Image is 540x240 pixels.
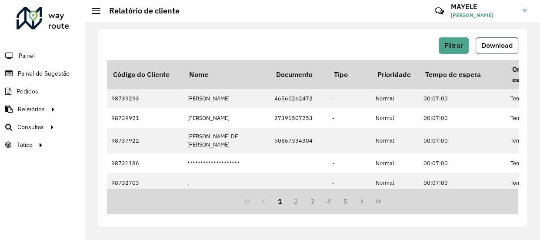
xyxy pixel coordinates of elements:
td: Normal [371,89,419,108]
th: Tempo de espera [419,60,506,89]
a: Contato Rápido [430,2,449,20]
button: 1 [272,193,288,210]
h3: MAYELE [451,3,516,11]
span: Consultas [17,123,44,132]
button: Next Page [353,193,370,210]
td: Normal [371,153,419,173]
th: Documento [270,60,328,89]
td: 98732703 [107,173,183,193]
button: 3 [304,193,321,210]
td: [PERSON_NAME] DE [PERSON_NAME] [183,128,270,153]
td: 00:07:00 [419,108,506,128]
button: Last Page [370,193,387,210]
td: 00:07:00 [419,128,506,153]
th: Código do Cliente [107,60,183,89]
td: Normal [371,128,419,153]
td: Normal [371,108,419,128]
button: Filtrar [439,37,469,54]
td: [PERSON_NAME] [183,89,270,108]
td: 98739921 [107,108,183,128]
td: 27391507253 [270,108,328,128]
span: Filtrar [444,42,463,49]
th: Prioridade [371,60,419,89]
th: Tipo [328,60,371,89]
td: 00:07:00 [419,173,506,193]
button: Download [476,37,518,54]
td: 98737922 [107,128,183,153]
span: Relatórios [18,105,45,114]
td: - [328,173,371,193]
h2: Relatório de cliente [100,6,180,16]
span: Painel de Sugestão [18,69,70,78]
td: - [328,108,371,128]
span: [PERSON_NAME] [451,11,516,19]
th: Nome [183,60,270,89]
td: 00:07:00 [419,89,506,108]
span: Painel [19,51,35,60]
button: 4 [321,193,337,210]
td: 98731186 [107,153,183,173]
button: 5 [337,193,354,210]
td: - [328,128,371,153]
td: 46560262472 [270,89,328,108]
button: 2 [288,193,304,210]
td: Normal [371,173,419,193]
td: 98739293 [107,89,183,108]
td: - [328,89,371,108]
td: 50867334304 [270,128,328,153]
span: Tático [17,140,33,150]
span: Pedidos [17,87,38,96]
td: 00:07:00 [419,153,506,173]
td: [PERSON_NAME] [183,108,270,128]
td: - [328,153,371,173]
td: . [183,173,270,193]
span: Download [481,42,513,49]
